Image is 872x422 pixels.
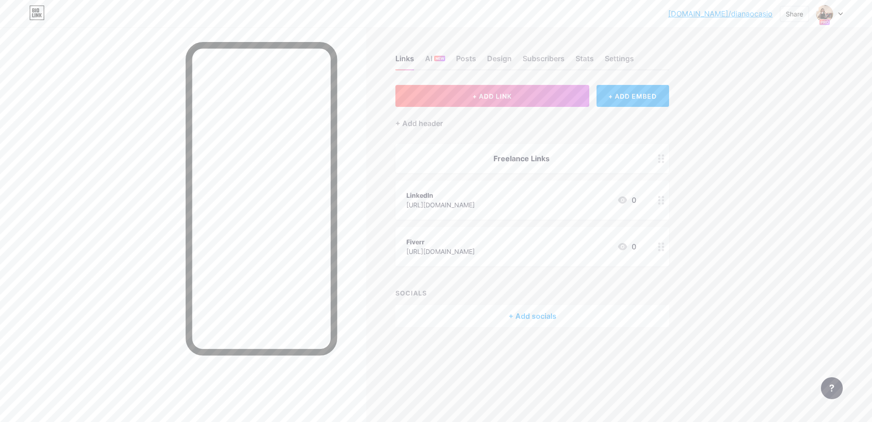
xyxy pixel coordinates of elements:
[406,200,475,210] div: [URL][DOMAIN_NAME]
[617,195,636,206] div: 0
[816,5,833,22] img: theladydivibe
[406,190,475,200] div: LinkedIn
[668,8,773,19] a: [DOMAIN_NAME]/dianaocasio
[406,153,636,164] div: Freelance Links
[487,53,512,69] div: Design
[395,305,669,327] div: + Add socials
[576,53,594,69] div: Stats
[406,237,475,247] div: Fiverr
[395,53,414,69] div: Links
[436,56,444,61] span: NEW
[617,241,636,252] div: 0
[786,9,803,19] div: Share
[597,85,669,107] div: + ADD EMBED
[395,288,669,298] div: SOCIALS
[605,53,634,69] div: Settings
[425,53,445,69] div: AI
[395,118,443,129] div: + Add header
[395,85,589,107] button: + ADD LINK
[523,53,565,69] div: Subscribers
[472,92,512,100] span: + ADD LINK
[406,247,475,256] div: [URL][DOMAIN_NAME]
[456,53,476,69] div: Posts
